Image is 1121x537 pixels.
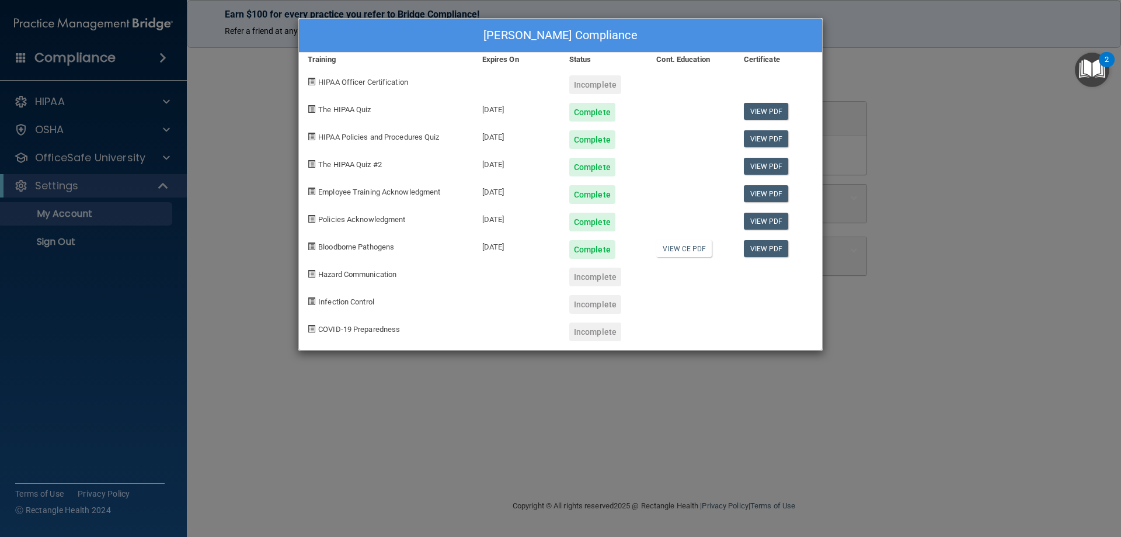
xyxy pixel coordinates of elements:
button: Open Resource Center, 2 new notifications [1075,53,1109,87]
div: Complete [569,103,615,122]
div: Complete [569,130,615,149]
span: The HIPAA Quiz [318,105,371,114]
div: Certificate [735,53,822,67]
div: [DATE] [474,176,560,204]
div: Incomplete [569,75,621,94]
span: Employee Training Acknowledgment [318,188,440,196]
div: [DATE] [474,149,560,176]
div: Cont. Education [647,53,734,67]
div: 2 [1105,60,1109,75]
div: Complete [569,158,615,176]
span: The HIPAA Quiz #2 [318,160,382,169]
div: [DATE] [474,94,560,122]
div: [DATE] [474,122,560,149]
a: View PDF [744,240,789,257]
div: [PERSON_NAME] Compliance [299,19,822,53]
div: [DATE] [474,231,560,259]
span: Policies Acknowledgment [318,215,405,224]
span: Bloodborne Pathogens [318,242,394,251]
div: Complete [569,240,615,259]
span: HIPAA Policies and Procedures Quiz [318,133,439,141]
a: View PDF [744,185,789,202]
div: Complete [569,185,615,204]
a: View CE PDF [656,240,712,257]
div: Incomplete [569,323,621,341]
span: Hazard Communication [318,270,396,279]
span: HIPAA Officer Certification [318,78,408,86]
div: Status [560,53,647,67]
a: View PDF [744,130,789,147]
span: Infection Control [318,297,374,306]
div: Expires On [474,53,560,67]
a: View PDF [744,103,789,120]
span: COVID-19 Preparedness [318,325,400,334]
div: Incomplete [569,295,621,314]
a: View PDF [744,213,789,230]
div: [DATE] [474,204,560,231]
a: View PDF [744,158,789,175]
div: Incomplete [569,268,621,286]
div: Complete [569,213,615,231]
div: Training [299,53,474,67]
